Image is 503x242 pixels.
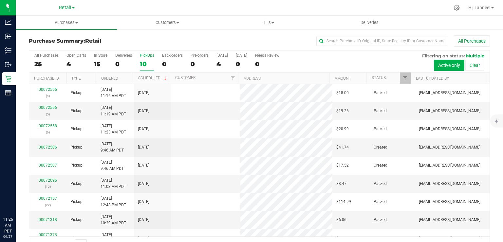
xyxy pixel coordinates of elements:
[70,181,83,187] span: Pickup
[117,16,218,30] a: Customers
[416,76,449,81] a: Last Updated By
[117,20,218,26] span: Customers
[138,217,149,223] span: [DATE]
[115,53,132,58] div: Deliveries
[39,145,57,150] a: 00072506
[5,47,11,54] inline-svg: Inventory
[191,53,209,58] div: Pre-orders
[29,38,182,44] h3: Purchase Summary:
[16,16,117,30] a: Purchases
[3,216,13,234] p: 11:26 AM PDT
[70,90,83,96] span: Pickup
[422,53,465,58] span: Filtering on status:
[39,105,57,110] a: 00072556
[34,60,59,68] div: 25
[374,144,387,151] span: Created
[39,232,57,237] a: 00071373
[419,217,480,223] span: [EMAIL_ADDRESS][DOMAIN_NAME]
[7,190,26,209] iframe: Resource center
[336,126,349,132] span: $20.99
[419,144,480,151] span: [EMAIL_ADDRESS][DOMAIN_NAME]
[5,61,11,68] inline-svg: Outbound
[216,60,228,68] div: 4
[419,162,480,169] span: [EMAIL_ADDRESS][DOMAIN_NAME]
[372,75,386,80] a: Status
[465,60,484,71] button: Clear
[5,90,11,96] inline-svg: Reports
[400,72,411,84] a: Filter
[33,184,63,190] p: (12)
[33,111,63,117] p: (5)
[115,60,132,68] div: 0
[140,60,154,68] div: 10
[374,108,387,114] span: Packed
[255,60,279,68] div: 0
[16,20,117,26] span: Purchases
[138,181,149,187] span: [DATE]
[138,126,149,132] span: [DATE]
[34,76,59,81] a: Purchase ID
[19,189,27,196] iframe: Resource center unread badge
[70,126,83,132] span: Pickup
[218,20,319,26] span: Tills
[34,53,59,58] div: All Purchases
[335,76,351,81] a: Amount
[336,181,346,187] span: $8.47
[319,16,420,30] a: Deliveries
[175,75,196,80] a: Customer
[70,199,83,205] span: Pickup
[101,105,126,117] span: [DATE] 11:19 AM PDT
[466,53,484,58] span: Multiple
[374,235,387,241] span: Packed
[255,53,279,58] div: Needs Review
[419,90,480,96] span: [EMAIL_ADDRESS][DOMAIN_NAME]
[101,87,126,99] span: [DATE] 11:16 AM PDT
[101,177,126,190] span: [DATE] 11:03 AM PDT
[101,214,126,226] span: [DATE] 10:29 AM PDT
[162,53,183,58] div: Back-orders
[39,163,57,168] a: 00072507
[39,124,57,128] a: 00072558
[71,76,81,81] a: Type
[454,35,490,47] button: All Purchases
[236,53,247,58] div: [DATE]
[216,53,228,58] div: [DATE]
[162,60,183,68] div: 0
[336,144,349,151] span: $41.74
[374,199,387,205] span: Packed
[336,162,349,169] span: $17.52
[374,90,387,96] span: Packed
[468,5,491,10] span: Hi, Tahnee!
[336,90,349,96] span: $18.00
[227,72,238,84] a: Filter
[39,178,57,183] a: 00072096
[101,123,126,135] span: [DATE] 11:23 AM PDT
[94,53,107,58] div: In Store
[336,199,351,205] span: $114.99
[419,199,480,205] span: [EMAIL_ADDRESS][DOMAIN_NAME]
[5,75,11,82] inline-svg: Retail
[3,234,13,239] p: 09/27
[138,235,149,241] span: [DATE]
[66,60,86,68] div: 4
[85,38,101,44] span: Retail
[138,90,149,96] span: [DATE]
[5,33,11,40] inline-svg: Inbound
[66,53,86,58] div: Open Carts
[336,235,346,241] span: $0.00
[39,196,57,201] a: 00072157
[374,126,387,132] span: Packed
[191,60,209,68] div: 0
[434,60,464,71] button: Active only
[101,141,124,153] span: [DATE] 9:46 AM PDT
[94,60,107,68] div: 15
[138,108,149,114] span: [DATE]
[419,108,480,114] span: [EMAIL_ADDRESS][DOMAIN_NAME]
[236,60,247,68] div: 0
[419,235,480,241] span: [EMAIL_ADDRESS][DOMAIN_NAME]
[218,16,319,30] a: Tills
[101,195,126,208] span: [DATE] 12:48 PM PDT
[101,76,118,81] a: Ordered
[419,126,480,132] span: [EMAIL_ADDRESS][DOMAIN_NAME]
[70,144,83,151] span: Pickup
